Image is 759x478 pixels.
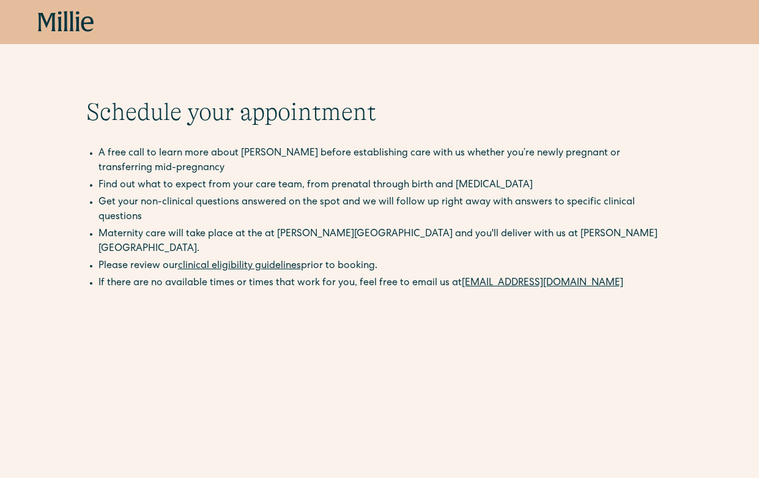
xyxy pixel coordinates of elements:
[462,278,623,288] a: [EMAIL_ADDRESS][DOMAIN_NAME]
[98,178,673,193] li: Find out what to expect from your care team, from prenatal through birth and [MEDICAL_DATA]
[178,261,301,271] a: clinical eligibility guidelines
[98,195,673,225] li: Get your non-clinical questions answered on the spot and we will follow up right away with answer...
[98,227,673,256] li: Maternity care will take place at the at [PERSON_NAME][GEOGRAPHIC_DATA] and you'll deliver with u...
[98,146,673,176] li: A free call to learn more about [PERSON_NAME] before establishing care with us whether you’re new...
[86,97,673,127] h1: Schedule your appointment
[98,259,673,274] li: Please review our prior to booking.
[98,276,673,291] li: If there are no available times or times that work for you, feel free to email us at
